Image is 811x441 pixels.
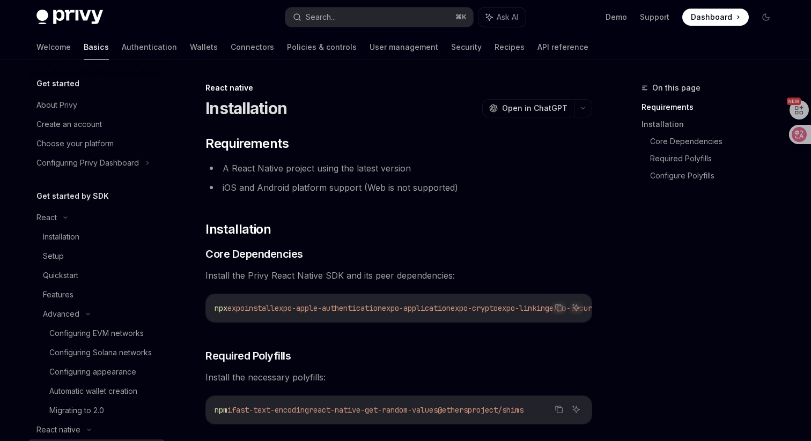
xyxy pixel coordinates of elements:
div: Search... [306,11,336,24]
a: Requirements [642,99,783,116]
span: expo-application [382,303,451,313]
div: Advanced [43,308,79,320]
span: expo-crypto [451,303,498,313]
a: Configuring EVM networks [28,324,165,343]
a: Migrating to 2.0 [28,401,165,420]
a: Configuring Solana networks [28,343,165,362]
a: Choose your platform [28,134,165,153]
a: Create an account [28,115,165,134]
span: install [245,303,275,313]
button: Copy the contents from the code block [552,402,566,416]
span: Open in ChatGPT [502,103,567,114]
button: Ask AI [569,402,583,416]
a: Configuring appearance [28,362,165,382]
div: React native [36,423,80,436]
a: Installation [642,116,783,133]
a: Support [640,12,669,23]
div: Choose your platform [36,137,114,150]
button: Toggle dark mode [757,9,775,26]
div: Configuring Privy Dashboard [36,156,139,169]
a: Features [28,285,165,304]
span: i [227,405,232,415]
button: Ask AI [478,8,526,27]
a: Authentication [122,34,177,60]
span: ⌘ K [455,13,467,21]
div: Configuring Solana networks [49,346,152,359]
div: Quickstart [43,269,78,282]
span: Core Dependencies [205,246,303,261]
span: Requirements [205,135,289,152]
li: iOS and Android platform support (Web is not supported) [205,180,592,195]
div: Migrating to 2.0 [49,404,104,417]
span: Required Polyfills [205,348,291,363]
button: Copy the contents from the code block [552,301,566,315]
div: Configuring EVM networks [49,327,144,340]
div: React native [205,83,592,93]
div: Configuring appearance [49,365,136,378]
div: Automatic wallet creation [49,385,137,398]
a: User management [370,34,438,60]
a: Welcome [36,34,71,60]
span: Install the Privy React Native SDK and its peer dependencies: [205,268,592,283]
div: React [36,211,57,224]
span: expo-apple-authentication [275,303,382,313]
button: Search...⌘K [285,8,473,27]
span: npx [215,303,227,313]
div: Setup [43,250,64,263]
div: Installation [43,230,79,243]
a: Automatic wallet creation [28,382,165,401]
a: Installation [28,227,165,246]
span: Install the necessary polyfills: [205,370,592,385]
a: Policies & controls [287,34,357,60]
a: Dashboard [682,9,749,26]
button: Ask AI [569,301,583,315]
span: Dashboard [691,12,732,23]
li: A React Native project using the latest version [205,161,592,176]
span: expo-secure-store [549,303,622,313]
a: API reference [537,34,588,60]
a: Demo [606,12,627,23]
a: Setup [28,246,165,266]
img: dark logo [36,10,103,25]
span: @ethersproject/shims [438,405,524,415]
h5: Get started [36,77,79,90]
div: Features [43,288,73,301]
div: About Privy [36,99,77,111]
span: Installation [205,221,271,238]
a: Core Dependencies [650,133,783,150]
span: fast-text-encoding [232,405,309,415]
span: expo [227,303,245,313]
div: Create an account [36,118,102,131]
a: Recipes [495,34,525,60]
a: Connectors [231,34,274,60]
span: On this page [652,81,701,94]
a: Security [451,34,482,60]
a: About Privy [28,95,165,115]
button: Open in ChatGPT [482,99,574,117]
a: Basics [84,34,109,60]
a: Quickstart [28,266,165,285]
span: react-native-get-random-values [309,405,438,415]
h5: Get started by SDK [36,190,109,203]
a: Wallets [190,34,218,60]
a: Required Polyfills [650,150,783,167]
span: Ask AI [497,12,518,23]
span: npm [215,405,227,415]
a: Configure Polyfills [650,167,783,184]
h1: Installation [205,99,287,118]
span: expo-linking [498,303,549,313]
